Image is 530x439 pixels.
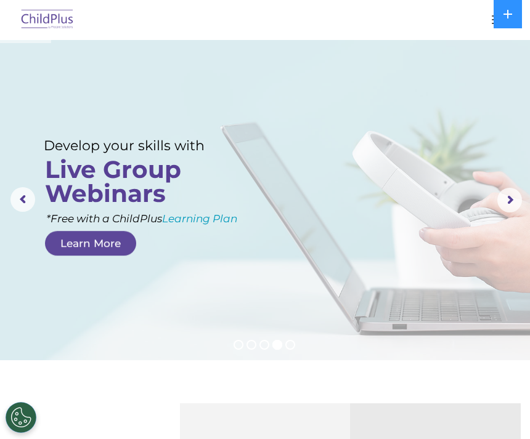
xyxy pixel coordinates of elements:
button: Cookies Settings [6,402,36,433]
a: Learn More [45,231,136,256]
img: ChildPlus by Procare Solutions [18,6,76,34]
rs-layer: Live Group Webinars [45,158,207,206]
rs-layer: Develop your skills with [44,138,218,154]
a: Learning Plan [162,212,237,225]
rs-layer: *Free with a ChildPlus [46,211,296,227]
